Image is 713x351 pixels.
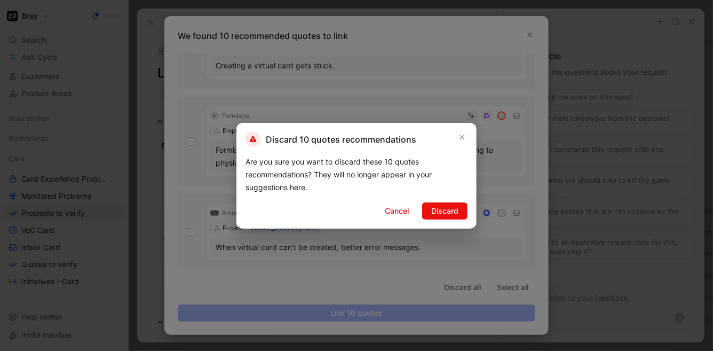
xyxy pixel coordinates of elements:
[245,155,468,194] div: Are you sure you want to discard these 10 quotes recommendations? They will no longer appear in y...
[245,132,416,147] h2: Discard 10 quotes recommendations
[376,202,418,220] button: Cancel
[431,205,458,217] span: Discard
[385,205,409,217] span: Cancel
[422,202,468,220] button: Discard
